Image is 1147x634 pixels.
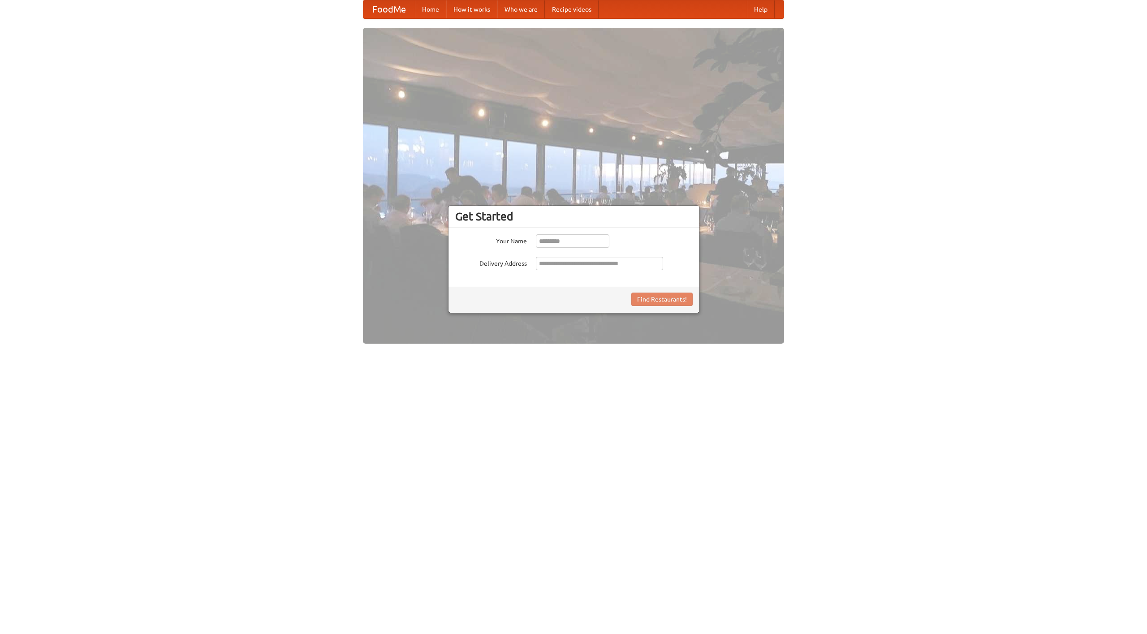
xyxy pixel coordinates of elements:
a: Who we are [497,0,545,18]
a: Recipe videos [545,0,599,18]
a: How it works [446,0,497,18]
a: Home [415,0,446,18]
a: Help [747,0,775,18]
a: FoodMe [363,0,415,18]
button: Find Restaurants! [631,293,693,306]
label: Your Name [455,234,527,246]
label: Delivery Address [455,257,527,268]
h3: Get Started [455,210,693,223]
